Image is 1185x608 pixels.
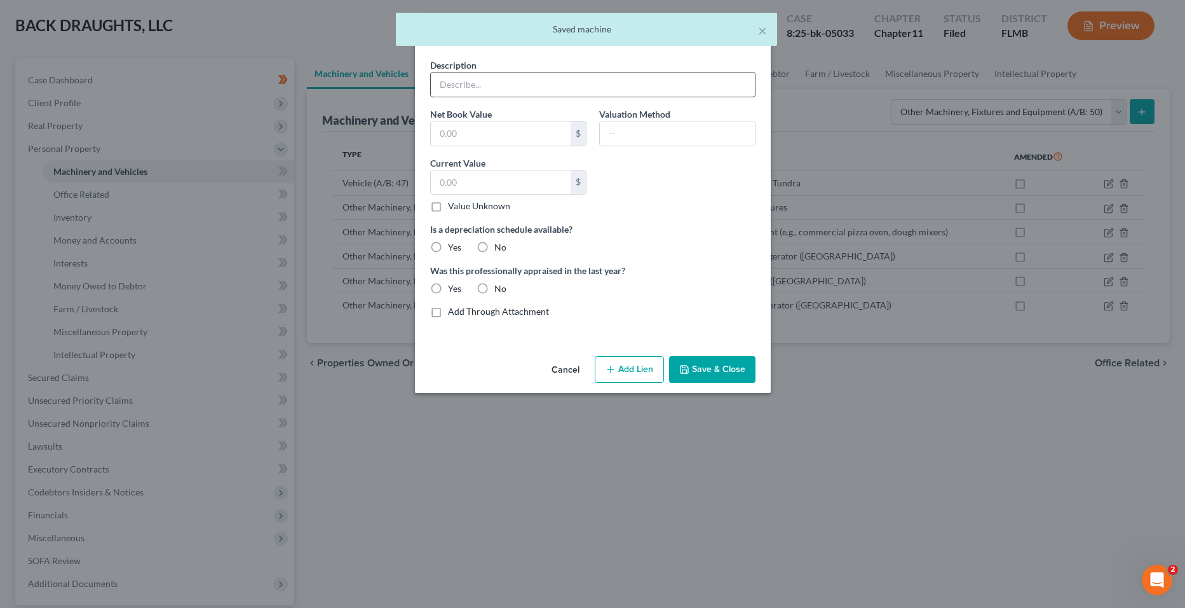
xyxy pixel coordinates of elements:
[431,73,755,97] input: Describe...
[406,23,767,36] div: Saved machine
[595,356,664,383] button: Add Lien
[494,282,506,295] label: No
[494,241,506,254] label: No
[541,357,590,383] button: Cancel
[599,107,670,121] label: Valuation Method
[758,23,767,38] button: ×
[571,170,586,195] div: $
[431,121,571,146] input: 0.00
[448,282,461,295] label: Yes
[431,170,571,195] input: 0.00
[1142,565,1172,595] iframe: Intercom live chat
[1168,565,1178,575] span: 2
[430,264,755,277] label: Was this professionally appraised in the last year?
[430,223,755,236] label: Is a depreciation schedule available?
[600,121,755,146] input: --
[430,107,492,121] label: Net Book Value
[448,200,510,212] label: Value Unknown
[571,121,586,146] div: $
[448,241,461,254] label: Yes
[430,59,477,72] label: Description
[448,305,549,318] label: Add Through Attachment
[669,356,755,383] button: Save & Close
[430,156,485,170] label: Current Value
